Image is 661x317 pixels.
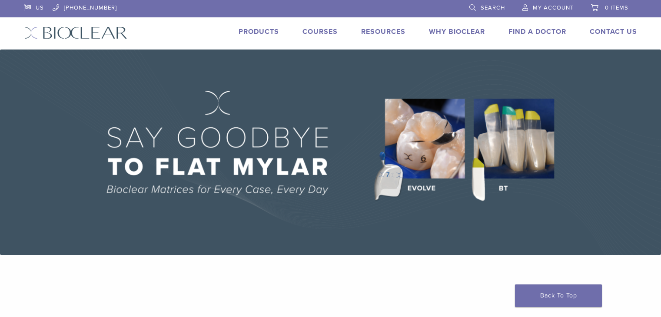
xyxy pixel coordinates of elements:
span: Search [481,4,505,11]
a: Contact Us [590,27,637,36]
img: Bioclear [24,26,127,39]
a: Courses [302,27,338,36]
a: Resources [361,27,405,36]
a: Find A Doctor [508,27,566,36]
span: 0 items [605,4,628,11]
a: Products [239,27,279,36]
span: My Account [533,4,574,11]
a: Back To Top [515,284,602,307]
a: Why Bioclear [429,27,485,36]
